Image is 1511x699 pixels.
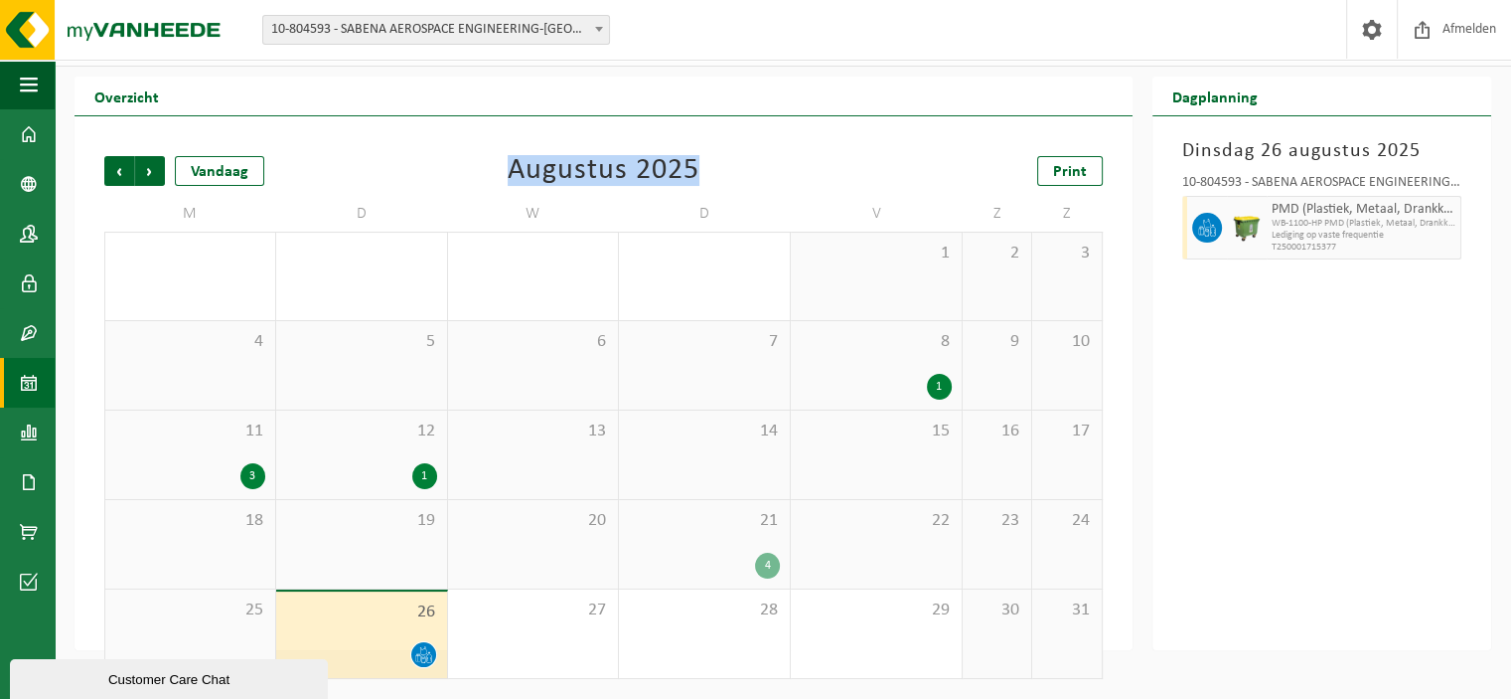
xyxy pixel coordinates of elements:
span: 1 [801,243,952,264]
span: 3 [1042,243,1091,264]
td: Z [1032,196,1102,232]
span: 23 [973,510,1021,532]
h2: Dagplanning [1152,77,1278,115]
span: 24 [1042,510,1091,532]
iframe: chat widget [10,655,332,699]
span: PMD (Plastiek, Metaal, Drankkartons) (bedrijven) [1272,202,1456,218]
td: Z [963,196,1032,232]
span: Vorige [104,156,134,186]
span: 13 [458,421,609,442]
div: Augustus 2025 [508,156,699,186]
span: 10-804593 - SABENA AEROSPACE ENGINEERING-CHARLEROI - GOSSELIES [263,16,609,44]
span: WB-1100-HP PMD (Plastiek, Metaal, Drankkartons) (bedrijven) [1272,218,1456,230]
span: 29 [801,600,952,621]
span: 16 [973,421,1021,442]
span: 10-804593 - SABENA AEROSPACE ENGINEERING-CHARLEROI - GOSSELIES [262,15,610,45]
span: Print [1053,164,1087,180]
div: 1 [412,463,437,489]
span: 27 [458,600,609,621]
td: D [619,196,791,232]
span: 4 [115,331,265,353]
span: 15 [801,421,952,442]
span: 9 [973,331,1021,353]
img: WB-1100-HPE-GN-50 [1232,213,1262,243]
td: M [104,196,276,232]
div: Vandaag [175,156,264,186]
span: 19 [286,510,437,532]
div: 10-804593 - SABENA AEROSPACE ENGINEERING-[GEOGRAPHIC_DATA] - [GEOGRAPHIC_DATA] [1182,176,1462,196]
span: 6 [458,331,609,353]
span: 31 [1042,600,1091,621]
span: 7 [629,331,780,353]
span: 30 [973,600,1021,621]
span: 20 [458,510,609,532]
span: 22 [801,510,952,532]
span: 17 [1042,421,1091,442]
span: Volgende [135,156,165,186]
h2: Overzicht [75,77,179,115]
td: W [448,196,620,232]
span: 12 [286,421,437,442]
td: V [791,196,963,232]
div: 1 [927,374,952,400]
h3: Dinsdag 26 augustus 2025 [1182,136,1462,166]
span: 8 [801,331,952,353]
span: 21 [629,510,780,532]
span: 2 [973,243,1021,264]
span: 14 [629,421,780,442]
div: 3 [240,463,265,489]
span: 10 [1042,331,1091,353]
span: 11 [115,421,265,442]
span: T250001715377 [1272,242,1456,254]
td: D [276,196,448,232]
span: 28 [629,600,780,621]
span: 5 [286,331,437,353]
div: 4 [755,553,780,579]
span: 25 [115,600,265,621]
a: Print [1037,156,1103,186]
span: 18 [115,510,265,532]
span: 26 [286,602,437,623]
span: Lediging op vaste frequentie [1272,230,1456,242]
